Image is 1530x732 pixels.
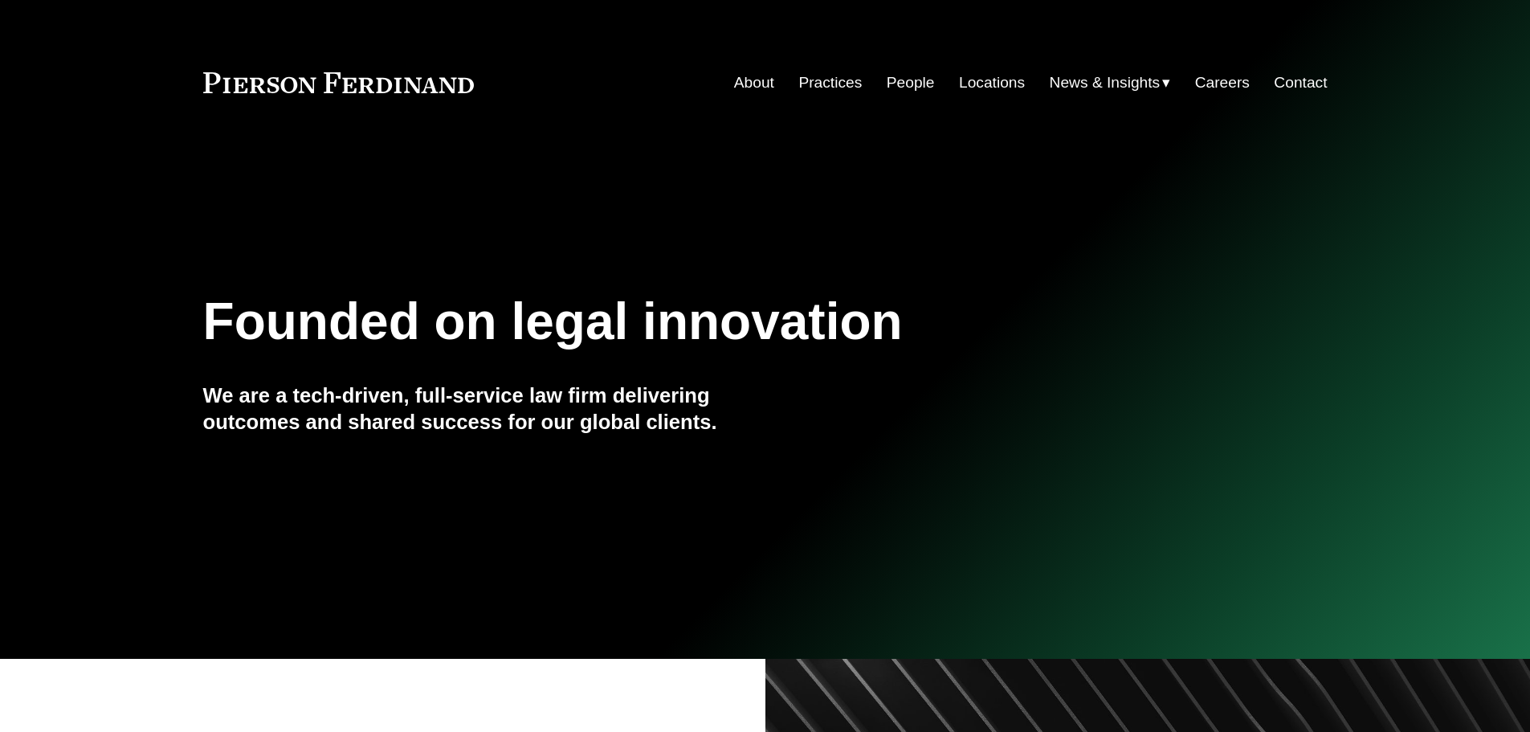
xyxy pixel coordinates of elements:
a: People [887,67,935,98]
a: Careers [1195,67,1250,98]
a: folder dropdown [1050,67,1171,98]
a: Locations [959,67,1025,98]
h1: Founded on legal innovation [203,292,1140,351]
a: Contact [1274,67,1327,98]
a: About [734,67,774,98]
a: Practices [798,67,862,98]
span: News & Insights [1050,69,1161,97]
h4: We are a tech-driven, full-service law firm delivering outcomes and shared success for our global... [203,382,765,435]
